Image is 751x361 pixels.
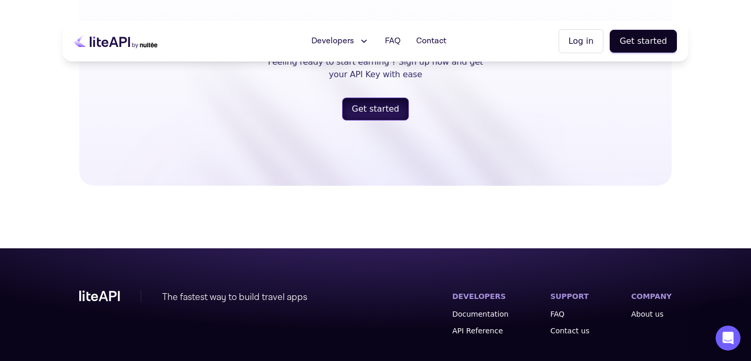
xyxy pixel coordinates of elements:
[452,326,508,336] a: API Reference
[162,290,307,305] div: The fastest way to build travel apps
[305,31,375,52] button: Developers
[342,98,409,121] a: register
[559,29,603,53] button: Log in
[610,30,677,53] button: Get started
[416,35,446,47] span: Contact
[385,35,401,47] span: FAQ
[716,326,741,351] iframe: Intercom live chat
[631,309,672,319] a: About us
[452,309,508,319] a: Documentation
[268,56,483,81] p: Feeling ready to start earning ? Sign up now and get your API Key with ease
[550,292,589,300] label: SUPPORT
[452,292,506,300] label: DEVELOPERS
[379,31,407,52] a: FAQ
[550,309,589,319] a: FAQ
[550,326,589,336] a: Contact us
[342,98,409,121] button: Get started
[410,31,453,52] a: Contact
[631,292,672,300] label: COMPANY
[311,35,354,47] span: Developers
